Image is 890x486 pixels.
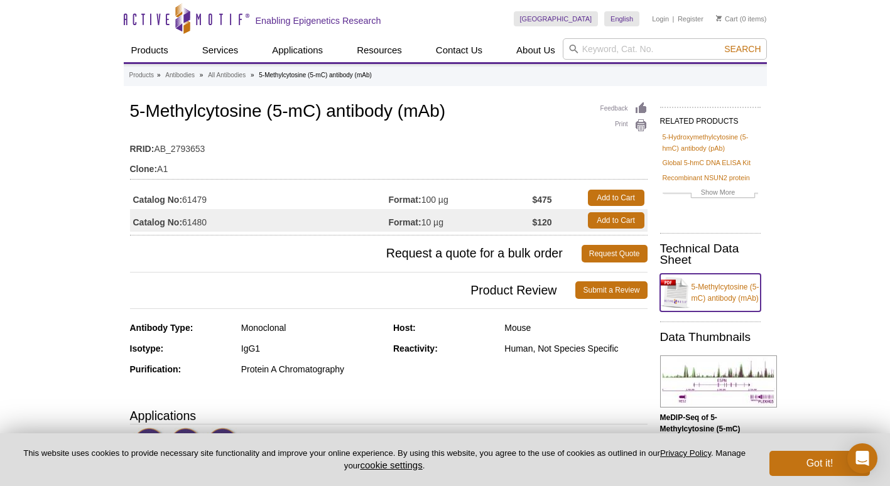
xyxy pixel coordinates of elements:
[130,143,155,154] strong: RRID:
[133,217,183,228] strong: Catalog No:
[514,11,599,26] a: [GEOGRAPHIC_DATA]
[251,72,254,78] li: »
[532,217,551,228] strong: $120
[660,332,761,343] h2: Data Thumbnails
[349,38,410,62] a: Resources
[195,38,246,62] a: Services
[133,194,183,205] strong: Catalog No:
[716,15,722,21] img: Your Cart
[428,38,490,62] a: Contact Us
[660,243,761,266] h2: Technical Data Sheet
[360,460,422,470] button: cookie settings
[600,119,648,132] a: Print
[241,343,384,354] div: IgG1
[660,107,761,129] h2: RELATED PRODUCTS
[663,172,750,183] a: Recombinant NSUN2 protein
[389,194,421,205] strong: Format:
[678,14,703,23] a: Register
[393,343,438,354] strong: Reactivity:
[532,194,551,205] strong: $475
[165,70,195,81] a: Antibodies
[660,355,777,408] img: 5-Methylcytosine (5-mC) antibody (mAb) tested by MeDIP-Seq analysis.
[130,281,576,299] span: Product Review
[673,11,675,26] li: |
[847,443,877,473] div: Open Intercom Messenger
[724,44,761,54] span: Search
[256,15,381,26] h2: Enabling Epigenetics Research
[660,413,741,445] b: MeDIP-Seq of 5-Methylcytosine (5-mC) mAb.
[588,190,644,206] a: Add to Cart
[130,186,389,209] td: 61479
[720,43,764,55] button: Search
[660,412,761,468] p: (Click image to enlarge and see details.)
[504,322,647,333] div: Mouse
[130,245,582,262] span: Request a quote for a bulk order
[663,186,758,201] a: Show More
[393,323,416,333] strong: Host:
[124,38,176,62] a: Products
[582,245,648,262] a: Request Quote
[588,212,644,229] a: Add to Cart
[130,343,164,354] strong: Isotype:
[663,131,758,154] a: 5-Hydroxymethylcytosine (5-hmC) antibody (pAb)
[600,102,648,116] a: Feedback
[716,14,738,23] a: Cart
[660,274,761,311] a: 5-Methylcytosine (5-mC) antibody (mAb)
[264,38,330,62] a: Applications
[170,428,204,462] img: Immunofluorescence Validated
[208,70,246,81] a: All Antibodies
[241,364,384,375] div: Protein A Chromatography
[130,406,648,425] h3: Applications
[130,209,389,232] td: 61480
[157,72,161,78] li: »
[259,72,372,78] li: 5-Methylcytosine (5-mC) antibody (mAb)
[575,281,647,299] a: Submit a Review
[389,186,533,209] td: 100 µg
[20,448,749,472] p: This website uses cookies to provide necessary site functionality and improve your online experie...
[130,102,648,123] h1: 5-Methylcytosine (5-mC) antibody (mAb)
[133,428,168,462] img: Methyl-DNA Immunoprecipitation Validated
[504,343,647,354] div: Human, Not Species Specific
[389,209,533,232] td: 10 µg
[130,323,193,333] strong: Antibody Type:
[129,70,154,81] a: Products
[660,448,711,458] a: Privacy Policy
[716,11,767,26] li: (0 items)
[241,322,384,333] div: Monoclonal
[207,428,241,462] img: Dot Blot Validated
[130,136,648,156] td: AB_2793653
[652,14,669,23] a: Login
[130,156,648,176] td: A1
[130,364,182,374] strong: Purification:
[769,451,870,476] button: Got it!
[604,11,639,26] a: English
[130,163,158,175] strong: Clone:
[389,217,421,228] strong: Format:
[663,157,751,168] a: Global 5-hmC DNA ELISA Kit
[563,38,767,60] input: Keyword, Cat. No.
[509,38,563,62] a: About Us
[200,72,204,78] li: »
